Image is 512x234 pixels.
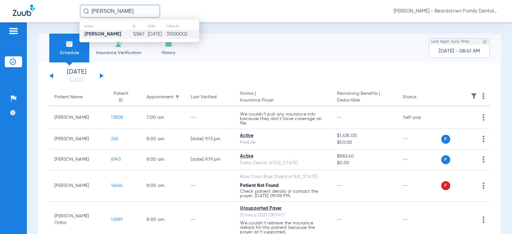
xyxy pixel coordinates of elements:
[94,50,144,56] span: Insurance Verification
[111,157,121,162] span: 6943
[240,189,327,198] p: Check patient details or contact the payer. [DATE] 09:08 PM.
[483,156,484,163] img: group-dot-blue.svg
[240,112,327,125] p: We couldn’t pull any insurance info because they don’t have coverage on file.
[49,170,106,202] td: [PERSON_NAME]
[57,69,96,83] li: [DATE]
[57,77,96,83] a: [DATE]
[132,23,148,30] th: ID
[186,149,235,170] td: [DATE] 9:19 PM
[398,170,441,202] td: --
[483,114,484,121] img: group-dot-blue.svg
[54,50,84,56] span: Schedule
[80,5,160,18] input: Search for patients
[337,133,393,139] span: $1,435.00
[483,39,487,44] img: last sync help info
[141,170,186,202] td: 8:00 AM
[483,93,484,99] img: group-dot-blue.svg
[111,115,123,120] span: 13808
[186,129,235,149] td: [DATE] 9:13 PM
[483,216,484,223] img: group-dot-blue.svg
[111,217,123,222] span: 12889
[240,153,327,160] div: Active
[398,149,441,170] td: --
[337,115,342,120] span: --
[441,155,450,164] span: P
[186,106,235,129] td: --
[66,40,73,48] img: Schedule
[337,160,393,166] span: $0.00
[147,94,180,101] div: Appointment
[186,170,235,202] td: --
[337,97,393,104] span: Deductible
[80,23,132,30] th: Name
[191,94,230,101] div: Last Verified
[148,23,166,30] th: DOB
[471,93,477,99] img: filter.svg
[111,90,136,104] div: Patient ID
[153,50,184,56] span: History
[111,137,118,141] span: 265
[165,40,172,48] img: History
[398,106,441,129] td: Self-pay
[111,90,131,104] div: Patient ID
[240,212,327,219] div: ZLineco 2021 ORTHO
[54,94,83,101] div: Patient Name
[166,23,199,30] th: Office ID
[441,135,450,144] span: P
[115,40,123,48] img: Manual Insurance Verification
[240,183,279,188] span: Patient Not Found
[398,129,441,149] td: --
[332,88,398,106] th: Remaining Benefits |
[8,27,19,35] img: hamburger-icon
[240,205,327,212] div: Unsupported Payer
[337,139,393,146] span: $50.00
[337,153,393,160] span: $882.40
[439,48,480,54] span: [DATE] - 08:41 AM
[431,38,470,45] span: Last Appt. Sync Time:
[483,182,484,189] img: group-dot-blue.svg
[337,183,342,188] span: --
[337,217,342,222] span: --
[49,106,106,129] td: [PERSON_NAME]
[240,133,327,139] div: Active
[240,173,327,180] div: Blue Cross Blue Shield of [US_STATE]
[141,129,186,149] td: 8:00 AM
[148,30,166,39] td: [DATE]
[441,181,450,190] span: P
[394,8,499,14] span: [PERSON_NAME] - Beardstown Family Dental
[132,30,148,39] td: 12867
[83,8,89,14] img: Search Icon
[49,149,106,170] td: [PERSON_NAME]
[54,94,101,101] div: Patient Name
[111,183,123,188] span: 16464
[49,129,106,149] td: [PERSON_NAME]
[483,136,484,142] img: group-dot-blue.svg
[191,94,217,101] div: Last Verified
[240,139,327,146] div: MetLife
[240,160,327,166] div: Delta Dental of [US_STATE]
[235,88,332,106] th: Status |
[147,94,173,101] div: Appointment
[240,97,327,104] span: Insurance Payer
[166,30,199,39] td: 31000002
[13,5,35,16] img: Zuub Logo
[141,106,186,129] td: 7:00 AM
[398,88,441,106] th: Status
[84,32,121,36] strong: [PERSON_NAME]
[141,149,186,170] td: 8:00 AM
